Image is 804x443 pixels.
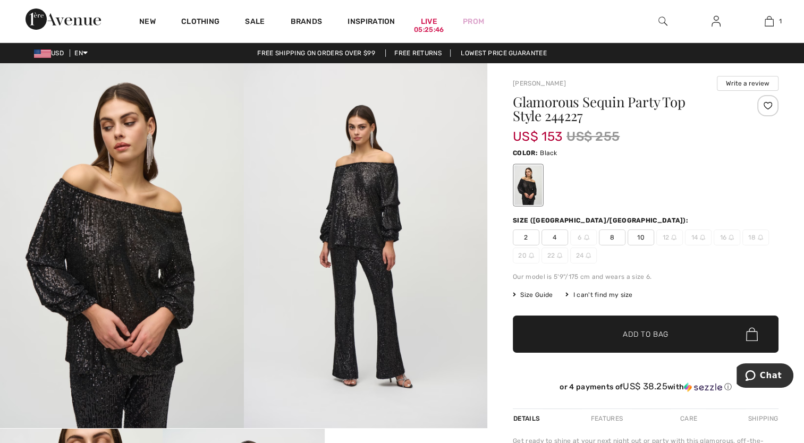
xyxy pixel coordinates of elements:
a: New [139,17,156,28]
div: Care [671,409,706,428]
img: ring-m.svg [557,253,562,258]
span: EN [74,49,88,57]
span: 14 [685,229,712,245]
div: Details [513,409,543,428]
span: Add to Bag [623,329,668,340]
span: 18 [742,229,769,245]
img: My Bag [765,15,774,28]
span: 22 [541,248,568,263]
span: 6 [570,229,597,245]
img: search the website [658,15,667,28]
a: Free shipping on orders over $99 [249,49,384,57]
span: Color: [513,149,538,157]
iframe: Opens a widget where you can chat to one of our agents [737,363,793,390]
span: 16 [714,229,740,245]
a: Brands [291,17,323,28]
span: 12 [656,229,683,245]
img: ring-m.svg [529,253,534,258]
div: Features [582,409,632,428]
a: Prom [463,16,484,27]
a: Live05:25:46 [421,16,437,27]
img: US Dollar [34,49,51,58]
img: ring-m.svg [584,235,589,240]
div: I can't find my size [565,290,632,300]
button: Write a review [717,76,778,91]
div: Black [514,165,542,205]
span: 8 [599,229,625,245]
span: 24 [570,248,597,263]
a: [PERSON_NAME] [513,80,566,87]
span: Inspiration [348,17,395,28]
div: Shipping [746,409,778,428]
span: USD [34,49,68,57]
a: Sign In [703,15,729,28]
img: ring-m.svg [729,235,734,240]
div: or 4 payments of with [513,381,778,392]
img: 1ère Avenue [26,8,101,30]
img: Glamorous Sequin Party Top Style 244227. 2 [244,63,488,428]
a: Free Returns [385,49,451,57]
div: 05:25:46 [414,25,444,35]
span: 10 [628,229,654,245]
div: or 4 payments ofUS$ 38.25withSezzle Click to learn more about Sezzle [513,381,778,396]
a: 1 [743,15,795,28]
button: Add to Bag [513,316,778,353]
a: Sale [245,17,265,28]
img: Sezzle [684,382,722,392]
img: ring-m.svg [586,253,591,258]
span: 4 [541,229,568,245]
span: US$ 38.25 [623,381,667,391]
img: ring-m.svg [671,235,676,240]
a: Lowest Price Guarantee [452,49,555,57]
span: US$ 255 [566,127,620,146]
span: US$ 153 [513,118,562,144]
h1: Glamorous Sequin Party Top Style 244227 [513,95,734,123]
img: ring-m.svg [758,235,763,240]
img: Bag.svg [746,327,758,341]
span: Black [540,149,557,157]
div: Size ([GEOGRAPHIC_DATA]/[GEOGRAPHIC_DATA]): [513,216,690,225]
img: My Info [712,15,721,28]
span: 20 [513,248,539,263]
span: 1 [779,16,782,26]
span: 2 [513,229,539,245]
div: Our model is 5'9"/175 cm and wears a size 6. [513,272,778,282]
span: Size Guide [513,290,553,300]
a: Clothing [181,17,219,28]
img: ring-m.svg [700,235,705,240]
